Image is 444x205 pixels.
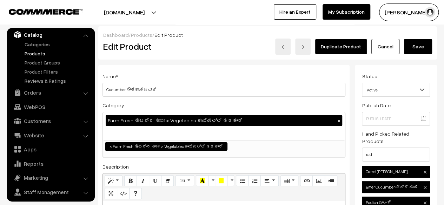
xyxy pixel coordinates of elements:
span: Edit Product [154,32,183,38]
button: Table [280,175,298,186]
label: Publish Date [362,102,390,109]
h2: Edit Product [103,41,234,52]
a: Cancel [371,39,399,54]
label: Category [102,102,124,109]
a: Product Filters [23,68,92,75]
label: Description [102,163,129,170]
a: Reviews & Ratings [23,77,92,84]
button: Full Screen [105,188,117,199]
a: Categories [23,41,92,48]
div: / / [103,31,432,39]
button: Ordered list (CTRL+SHIFT+NUM8) [248,175,261,186]
a: Reports [9,157,92,170]
a: Marketing [9,171,92,184]
input: Publish Date [362,112,430,126]
button: More Color [208,175,215,186]
label: Name [102,73,118,80]
a: Staff Management [9,186,92,198]
a: Duplicate Product [315,39,367,54]
button: Link (CTRL+K) [300,175,313,186]
span: Bitter Cucumber ಮೆಕ್ಕೆ ಕಾಯಿ [362,181,430,193]
span: Carrot [PERSON_NAME] [362,166,430,178]
div: Farm Fresh ತೋಟದಿಂದ ತಾಜಾ > Vegetables ಕಾಯಿಪಲ್ಲೆ ತರಕಾರಿ [106,115,342,126]
a: Product Groups [23,59,92,66]
button: Unordered list (CTRL+SHIFT+NUM7) [236,175,248,186]
a: Products [131,32,152,38]
img: COMMMERCE [9,9,82,14]
a: COMMMERCE [9,7,70,15]
a: WebPOS [9,101,92,113]
button: Font Size [175,175,194,186]
a: Catalog [9,28,92,41]
a: Dashboard [103,32,129,38]
a: My Subscription [323,4,370,20]
a: Website [9,129,92,142]
button: Italic (CTRL+I) [137,175,149,186]
a: Apps [9,143,92,156]
span: Active [362,83,430,97]
a: Orders [9,86,92,99]
img: close [424,201,426,204]
button: More Color [227,175,234,186]
input: Name [102,83,345,97]
label: Status [362,73,377,80]
button: Picture [312,175,325,186]
button: [PERSON_NAME] [379,4,439,21]
button: Recent Color [196,175,208,186]
span: Active [362,84,430,96]
img: close [424,171,426,173]
li: Farm Fresh ತೋಟದಿಂದ ತಾಜಾ > Vegetables ಕಾಯಿಪಲ್ಲೆ ತರಕಾರಿ [105,142,227,151]
button: Help [129,188,142,199]
a: Customers [9,115,92,127]
button: Paragraph [260,175,278,186]
button: Bold (CTRL+B) [124,175,137,186]
button: × [336,117,342,124]
img: user [425,7,435,18]
button: Code View [117,188,130,199]
button: Video [325,175,337,186]
button: Style [105,175,122,186]
button: Save [404,39,432,54]
img: close [424,186,426,189]
img: left-arrow.png [281,45,285,49]
span: 16 [179,178,185,183]
label: Hand Picked Related Products [362,130,430,145]
input: Search products [362,148,430,162]
a: Hire an Expert [274,4,316,20]
span: × [110,143,112,150]
img: right-arrow.png [301,45,305,49]
a: Products [23,50,92,57]
button: Underline (CTRL+U) [149,175,161,186]
button: Remove Font Style (CTRL+\) [161,175,174,186]
button: Background Color [215,175,227,186]
button: [DOMAIN_NAME] [79,4,169,21]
